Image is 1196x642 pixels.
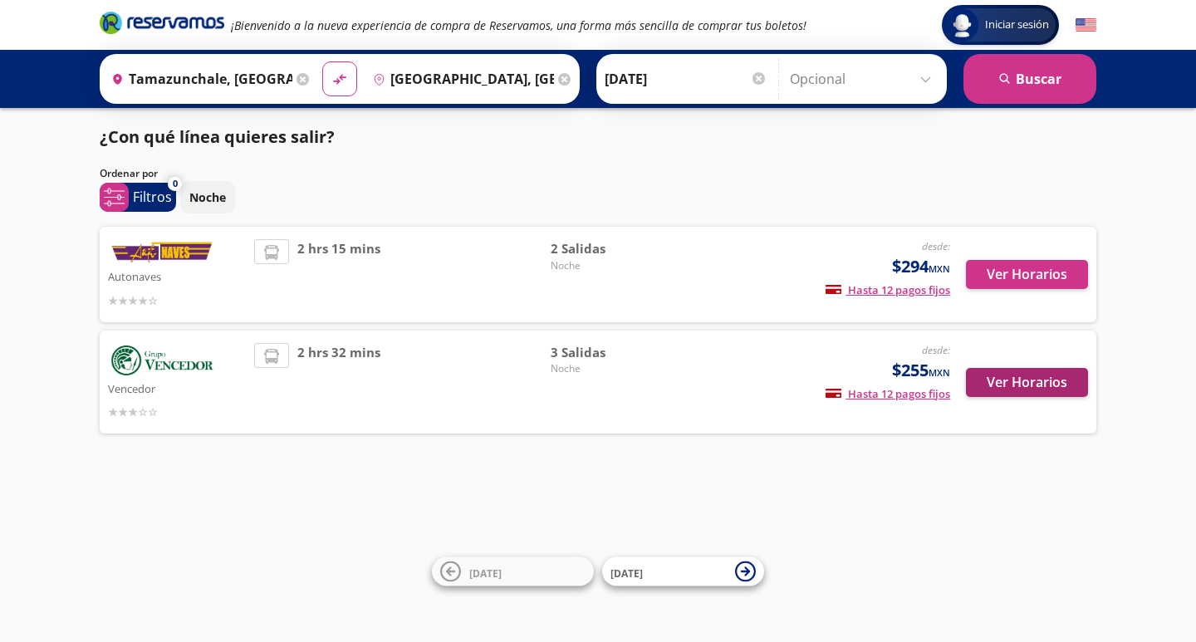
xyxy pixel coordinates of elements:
span: $294 [892,254,950,279]
input: Buscar Origen [105,58,292,100]
span: [DATE] [610,566,643,580]
img: Vencedor [108,343,216,378]
span: Noche [551,361,667,376]
p: Filtros [133,187,172,207]
button: Noche [180,181,235,213]
button: Ver Horarios [966,368,1088,397]
span: 2 Salidas [551,239,667,258]
input: Buscar Destino [366,58,554,100]
button: [DATE] [602,557,764,586]
span: Hasta 12 pagos fijos [826,386,950,401]
input: Opcional [790,58,939,100]
em: desde: [922,343,950,357]
small: MXN [929,262,950,275]
span: 2 hrs 32 mins [297,343,380,421]
button: 0Filtros [100,183,176,212]
p: Ordenar por [100,166,158,181]
img: Autonaves [108,239,216,266]
span: Iniciar sesión [978,17,1056,33]
p: Noche [189,189,226,206]
span: Hasta 12 pagos fijos [826,282,950,297]
span: 3 Salidas [551,343,667,362]
a: Brand Logo [100,10,224,40]
span: $255 [892,358,950,383]
p: Vencedor [108,378,246,398]
p: Autonaves [108,266,246,286]
button: English [1076,15,1096,36]
p: ¿Con qué línea quieres salir? [100,125,335,149]
i: Brand Logo [100,10,224,35]
em: ¡Bienvenido a la nueva experiencia de compra de Reservamos, una forma más sencilla de comprar tus... [231,17,806,33]
em: desde: [922,239,950,253]
small: MXN [929,366,950,379]
span: 0 [173,177,178,191]
button: Ver Horarios [966,260,1088,289]
span: 2 hrs 15 mins [297,239,380,310]
button: [DATE] [432,557,594,586]
button: Buscar [963,54,1096,104]
span: [DATE] [469,566,502,580]
span: Noche [551,258,667,273]
input: Elegir Fecha [605,58,767,100]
